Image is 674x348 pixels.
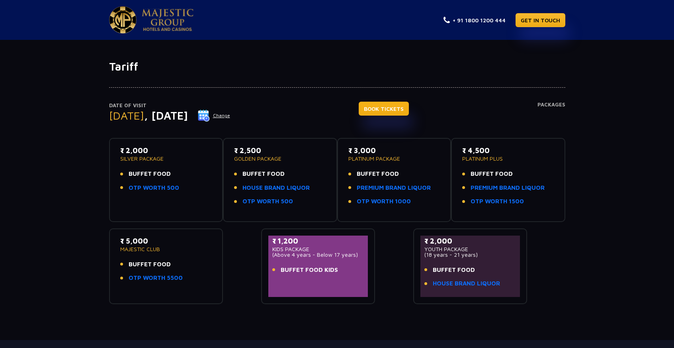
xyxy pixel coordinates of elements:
a: PREMIUM BRAND LIQUOR [357,183,431,193]
span: BUFFET FOOD [433,265,475,275]
img: Majestic Pride [142,9,193,31]
img: Majestic Pride [109,6,137,33]
a: HOUSE BRAND LIQUOR [433,279,500,288]
a: GET IN TOUCH [516,13,565,27]
a: BOOK TICKETS [359,102,409,116]
p: Date of Visit [109,102,231,110]
a: OTP WORTH 500 [129,183,179,193]
p: SILVER PACKAGE [120,156,212,161]
a: PREMIUM BRAND LIQUOR [471,183,545,193]
p: ₹ 3,000 [348,145,440,156]
span: [DATE] [109,109,144,122]
p: KIDS PACKAGE [272,246,364,252]
span: BUFFET FOOD KIDS [281,265,338,275]
span: BUFFET FOOD [357,169,399,179]
p: MAJESTIC CLUB [120,246,212,252]
p: (18 years - 21 years) [424,252,516,258]
span: BUFFET FOOD [471,169,513,179]
span: , [DATE] [144,109,188,122]
p: ₹ 2,000 [120,145,212,156]
h1: Tariff [109,60,565,73]
a: HOUSE BRAND LIQUOR [242,183,310,193]
span: BUFFET FOOD [129,260,171,269]
a: OTP WORTH 500 [242,197,293,206]
a: OTP WORTH 1000 [357,197,411,206]
p: ₹ 4,500 [462,145,554,156]
p: PLATINUM PACKAGE [348,156,440,161]
p: ₹ 5,000 [120,236,212,246]
span: BUFFET FOOD [242,169,285,179]
p: ₹ 2,500 [234,145,326,156]
span: BUFFET FOOD [129,169,171,179]
h4: Packages [537,102,565,130]
a: OTP WORTH 1500 [471,197,524,206]
p: (Above 4 years - Below 17 years) [272,252,364,258]
button: Change [197,109,231,122]
a: OTP WORTH 5500 [129,273,183,283]
p: ₹ 2,000 [424,236,516,246]
p: GOLDEN PACKAGE [234,156,326,161]
p: YOUTH PACKAGE [424,246,516,252]
p: PLATINUM PLUS [462,156,554,161]
p: ₹ 1,200 [272,236,364,246]
a: + 91 1800 1200 444 [443,16,506,24]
